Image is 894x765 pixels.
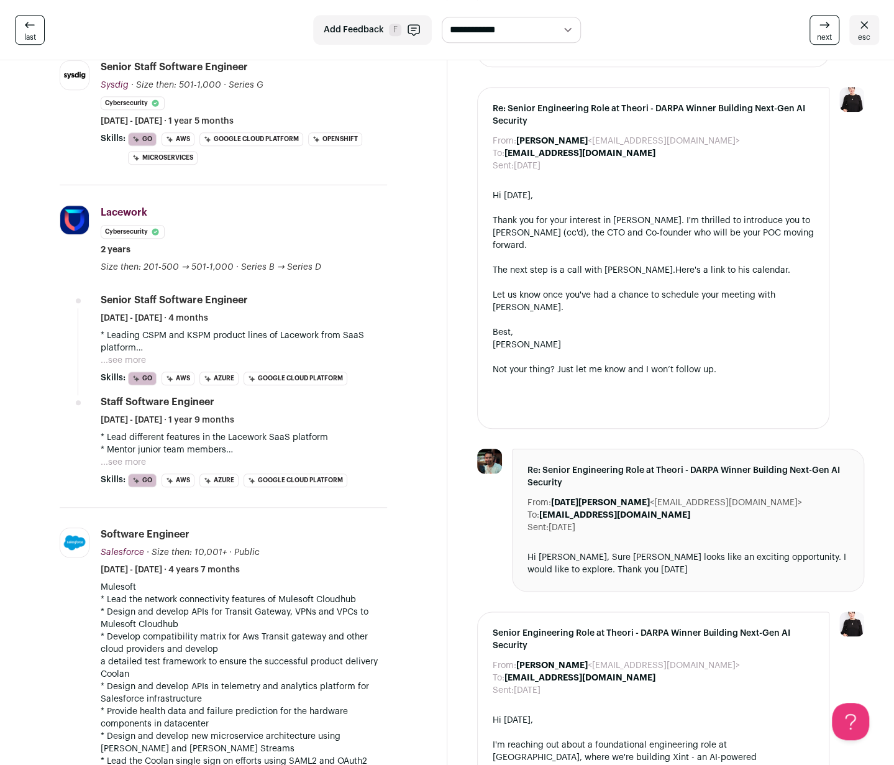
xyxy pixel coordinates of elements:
span: Series G [229,81,263,89]
div: Hi [DATE], [493,190,814,202]
b: [PERSON_NAME] [516,137,588,145]
iframe: Help Scout Beacon - Open [832,703,869,740]
p: * Design and develop APIs in telemetry and analytics platform for Salesforce infrastructure [101,680,387,705]
span: · Size then: 10,001+ [147,548,227,557]
li: Go [128,132,157,146]
span: · Size then: 501-1,000 [131,81,221,89]
dt: To: [493,147,504,160]
li: Azure [199,474,239,487]
b: [EMAIL_ADDRESS][DOMAIN_NAME] [504,674,655,682]
dd: <[EMAIL_ADDRESS][DOMAIN_NAME]> [551,497,802,509]
dd: [DATE] [549,521,575,534]
div: Software Engineer [101,528,189,541]
button: Add Feedback F [313,15,432,45]
p: * Lead different features in the Lacework SaaS platform [101,431,387,444]
span: Salesforce [101,548,144,557]
p: * Lead the network connectivity features of Mulesoft Cloudhub [101,593,387,606]
li: AWS [162,132,194,146]
li: Google Cloud Platform [244,474,347,487]
div: Thank you for your interest in [PERSON_NAME]. I'm thrilled to introduce you to [PERSON_NAME] (cc'... [493,214,814,252]
dt: Sent: [493,684,514,697]
li: Google Cloud Platform [244,372,347,385]
span: 2 years [101,244,130,256]
li: Go [128,372,157,385]
span: Re: Senior Engineering Role at Theori - DARPA Winner Building Next-Gen AI Security [527,464,849,489]
div: Let us know once you've had a chance to schedule your meeting with [PERSON_NAME]. [493,289,814,314]
a: next [810,15,839,45]
span: Sysdig [101,81,129,89]
div: Staff Software Engineer [101,395,214,409]
span: F [389,24,401,36]
a: Here's a link to his calendar. [675,266,790,275]
a: last [15,15,45,45]
span: · [236,261,239,273]
b: [PERSON_NAME] [516,661,588,670]
span: Add Feedback [324,24,384,36]
li: Azure [199,372,239,385]
span: next [817,32,832,42]
img: a15e16b4a572e6d789ff6890fffe31942b924de32350d3da2095d3676c91ed56.jpg [60,528,89,557]
p: * Design and develop APIs for Transit Gateway, VPNs and VPCs to Mulesoft Cloudhub [101,606,387,631]
img: 39a29334dcd89192f7a3600d05b5c01c2f3044a7fb44a0f5e36ad77de6e4318e.jpg [60,61,89,89]
dt: From: [493,659,516,672]
li: Cybersecurity [101,96,165,110]
b: [DATE][PERSON_NAME] [551,498,650,507]
div: Senior Staff Software Engineer [101,60,248,74]
b: [EMAIL_ADDRESS][DOMAIN_NAME] [504,149,655,158]
p: * Provide health data and failure prediction for the hardware components in datacenter [101,705,387,730]
span: Re: Senior Engineering Role at Theori - DARPA Winner Building Next-Gen AI Security [493,103,814,127]
li: Go [128,474,157,487]
dt: Sent: [527,521,549,534]
p: * Design and develop new microservice architecture using [PERSON_NAME] and [PERSON_NAME] Streams [101,730,387,755]
span: esc [858,32,870,42]
button: ...see more [101,354,146,367]
span: Lacework [101,208,147,218]
dt: To: [493,672,504,684]
span: · [229,546,232,559]
span: [DATE] - [DATE] · 1 year 5 months [101,115,234,127]
dt: From: [527,497,551,509]
li: OpenShift [308,132,362,146]
button: ...see more [101,456,146,469]
dt: To: [527,509,539,521]
img: 9240684-medium_jpg [839,87,864,112]
b: [EMAIL_ADDRESS][DOMAIN_NAME] [539,511,690,520]
span: Size then: 201-500 → 501-1,000 [101,263,234,272]
li: AWS [162,372,194,385]
p: * Mentor junior team members [101,444,387,456]
span: Skills: [101,474,125,486]
span: Public [234,548,260,557]
img: f234526c1225d4f0e3fbc8711886b1047ed6a7449971770e647ebc2d1e7979b5 [477,449,502,474]
span: [DATE] - [DATE] · 4 years 7 months [101,564,240,576]
span: last [24,32,36,42]
li: Cybersecurity [101,225,165,239]
p: Coolan [101,668,387,680]
dt: Sent: [493,160,514,172]
dt: From: [493,135,516,147]
span: · [224,79,226,91]
div: Hi [PERSON_NAME], Sure [PERSON_NAME] looks like an exciting opportunity. I would like to explore.... [527,551,849,576]
dd: <[EMAIL_ADDRESS][DOMAIN_NAME]> [516,659,740,672]
span: Skills: [101,132,125,145]
li: AWS [162,474,194,487]
div: Not your thing? Just let me know and I won’t follow up. [493,364,814,376]
div: Senior Staff Software Engineer [101,293,248,307]
dd: [DATE] [514,160,541,172]
div: [PERSON_NAME] [493,339,814,351]
dd: [DATE] [514,684,541,697]
p: Mulesoft [101,581,387,593]
div: The next step is a call with [PERSON_NAME]. [493,264,814,277]
li: Microservices [128,151,198,165]
p: * Develop compatibility matrix for Aws Transit gateway and other cloud providers and develop a de... [101,631,387,668]
dd: <[EMAIL_ADDRESS][DOMAIN_NAME]> [516,135,740,147]
img: bb80512c17c709f8af28756ae1d98a7379ba0cdb4f1a1584ad335516cf78a66b.jpg [60,206,89,234]
span: Series B → Series D [241,263,321,272]
span: Senior Engineering Role at Theori - DARPA Winner Building Next-Gen AI Security [493,627,814,652]
p: * Leading CSPM and KSPM product lines of Lacework from SaaS platform [101,329,387,354]
li: Google Cloud Platform [199,132,303,146]
img: 9240684-medium_jpg [839,612,864,636]
span: [DATE] - [DATE] · 1 year 9 months [101,414,234,426]
div: Best, [493,326,814,339]
span: [DATE] - [DATE] · 4 months [101,312,208,324]
span: Skills: [101,372,125,384]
